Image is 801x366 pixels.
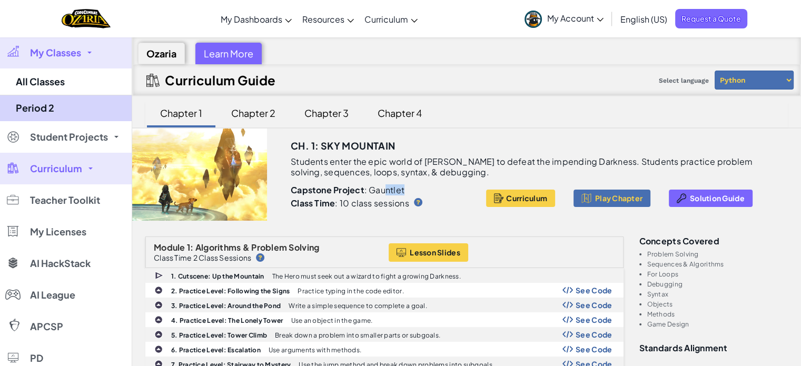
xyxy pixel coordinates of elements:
p: : Gauntlet [291,185,477,195]
span: Curriculum [30,164,82,173]
p: Use arguments with methods. [269,347,361,353]
p: Write a simple sequence to complete a goal. [289,302,427,309]
h3: Concepts covered [639,236,788,245]
img: IconPracticeLevel.svg [154,330,163,339]
p: Class Time 2 Class Sessions [154,253,251,262]
img: IconPracticeLevel.svg [154,301,163,309]
span: See Code [576,315,612,324]
a: 3. Practice Level: Around the Pond Write a simple sequence to complete a goal. Show Code Logo See... [145,298,624,312]
img: Show Code Logo [562,301,573,309]
span: Student Projects [30,132,108,142]
span: My Licenses [30,227,86,236]
a: Resources [297,5,359,33]
img: Show Code Logo [562,286,573,294]
div: Chapter 3 [294,101,359,125]
a: 6. Practice Level: Escalation Use arguments with methods. Show Code Logo See Code [145,342,624,357]
img: Home [62,8,111,29]
b: Class Time [291,197,335,209]
div: Learn More [195,43,262,64]
span: My Dashboards [221,14,282,25]
p: : 10 class sessions [291,198,409,209]
li: Methods [647,311,788,318]
li: Objects [647,301,788,308]
span: AI League [30,290,75,300]
span: Curriculum [364,14,408,25]
span: Lesson Slides [410,248,460,256]
a: 1. Cutscene: Up the Mountain The Hero must seek out a wizard to fight a growing Darkness. [145,268,624,283]
img: avatar [525,11,542,28]
a: 4. Practice Level: The Lonely Tower Use an object in the game. Show Code Logo See Code [145,312,624,327]
p: Students enter the epic world of [PERSON_NAME] to defeat the impending Darkness. Students practic... [291,156,762,177]
span: My Classes [30,48,81,57]
b: 2. Practice Level: Following the Signs [171,287,290,295]
p: The Hero must seek out a wizard to fight a growing Darkness. [272,273,461,280]
img: Show Code Logo [562,345,573,353]
p: Break down a problem into smaller parts or subgoals. [275,332,440,339]
span: Play Chapter [595,194,642,202]
a: Curriculum [359,5,423,33]
img: Show Code Logo [562,316,573,323]
b: 4. Practice Level: The Lonely Tower [171,316,283,324]
img: IconPracticeLevel.svg [154,315,163,324]
li: Game Design [647,321,788,328]
span: Solution Guide [690,194,745,202]
img: IconPracticeLevel.svg [154,345,163,353]
div: Chapter 1 [150,101,213,125]
span: Select language [655,73,713,88]
h2: Curriculum Guide [165,73,276,87]
li: For Loops [647,271,788,278]
span: Algorithms & Problem Solving [195,242,320,253]
button: Curriculum [486,190,555,207]
li: Debugging [647,281,788,288]
span: My Account [547,13,604,24]
span: See Code [576,330,612,339]
a: My Account [519,2,609,35]
p: Use an object in the game. [291,317,372,324]
a: 2. Practice Level: Following the Signs Practice typing in the code editor. Show Code Logo See Code [145,283,624,298]
img: IconHint.svg [414,198,422,206]
div: Ozaria [138,43,185,64]
img: IconPracticeLevel.svg [154,286,163,294]
img: IconCurriculumGuide.svg [146,74,160,87]
p: Practice typing in the code editor. [298,288,403,294]
button: Lesson Slides [389,243,468,262]
b: 3. Practice Level: Around the Pond [171,302,281,310]
img: IconHint.svg [256,253,264,262]
img: IconCutscene.svg [155,271,164,281]
a: Ozaria by CodeCombat logo [62,8,111,29]
b: 1. Cutscene: Up the Mountain [171,272,264,280]
li: Syntax [647,291,788,298]
img: Show Code Logo [562,331,573,338]
b: 6. Practice Level: Escalation [171,346,261,354]
a: English (US) [615,5,673,33]
span: See Code [576,301,612,309]
button: Play Chapter [573,190,650,207]
a: Request a Quote [675,9,747,28]
button: Solution Guide [669,190,753,207]
a: 5. Practice Level: Tower Climb Break down a problem into smaller parts or subgoals. Show Code Log... [145,327,624,342]
span: Teacher Toolkit [30,195,100,205]
span: See Code [576,345,612,353]
span: See Code [576,286,612,294]
span: Resources [302,14,344,25]
span: AI HackStack [30,259,91,268]
span: Curriculum [506,194,547,202]
a: My Dashboards [215,5,297,33]
div: Chapter 2 [221,101,286,125]
b: Capstone Project [291,184,364,195]
b: 5. Practice Level: Tower Climb [171,331,267,339]
span: 1: [187,242,194,253]
li: Problem Solving [647,251,788,258]
span: English (US) [620,14,667,25]
li: Sequences & Algorithms [647,261,788,268]
span: Module [154,242,185,253]
h3: Standards Alignment [639,343,788,352]
div: Chapter 4 [367,101,432,125]
h3: Ch. 1: Sky Mountain [291,138,395,154]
